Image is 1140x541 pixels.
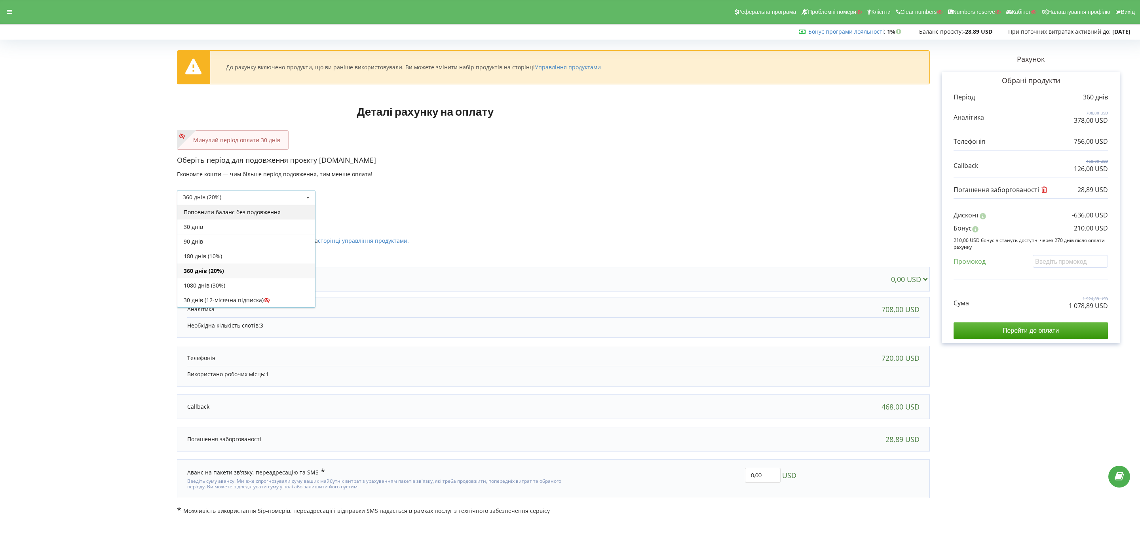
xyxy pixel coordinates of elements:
[919,28,963,35] span: Баланс проєкту:
[963,28,992,35] strong: -28,89 USD
[1008,28,1111,35] span: При поточних витратах активний до:
[1074,164,1108,173] p: 126,00 USD
[1012,9,1031,15] span: Кабінет
[177,249,315,263] div: 180 днів (10%)
[1083,93,1108,102] p: 360 днів
[185,136,280,144] p: Минулий період оплати 30 днів
[177,92,674,130] h1: Деталі рахунку на оплату
[535,63,601,71] a: Управління продуктами
[183,194,221,200] div: 360 днів (20%)
[1069,301,1108,311] p: 1 078,89 USD
[738,9,796,15] span: Реферальна програма
[882,354,920,362] div: 720,00 USD
[1074,224,1108,233] p: 210,00 USD
[954,237,1108,250] p: 210,00 USD бонусів стануть доступні через 270 днів після оплати рахунку
[1074,158,1108,164] p: 468,00 USD
[930,54,1132,65] p: Рахунок
[177,170,372,178] span: Економте кошти — чим більше період подовження, тим менше оплата!
[226,64,601,71] div: До рахунку включено продукти, що ви раніше використовували. Ви можете змінити набір продуктів на ...
[187,354,215,362] p: Телефонія
[954,257,986,266] p: Промокод
[808,9,856,15] span: Проблемні номери
[1048,9,1110,15] span: Налаштування профілю
[177,293,315,307] div: 30 днів (12-місячна підписка)
[177,234,315,249] div: 90 днів
[177,219,315,234] div: 30 днів
[177,278,315,293] div: 1080 днів (30%)
[177,155,930,166] p: Оберіть період для подовження проєкту [DOMAIN_NAME]
[954,113,984,122] p: Аналітика
[187,476,564,490] div: Введіть суму авансу. Ми вже спрогнозували суму ваших майбутніх витрат з урахуванням пакетів зв'яз...
[782,468,796,483] span: USD
[808,28,884,35] a: Бонус програми лояльності
[882,403,920,411] div: 468,00 USD
[1112,28,1130,35] strong: [DATE]
[1077,185,1108,194] p: 28,89 USD
[887,28,903,35] strong: 1%
[177,506,930,515] p: Можливість використання Sip-номерів, переадресації і відправки SMS надається в рамках послуг з те...
[954,93,975,102] p: Період
[187,468,325,476] div: Аванс на пакети зв'язку, переадресацію та SMS
[954,299,969,308] p: Сума
[187,403,209,411] p: Callback
[954,76,1108,86] p: Обрані продукти
[885,435,920,443] div: 28,89 USD
[1069,296,1108,301] p: 1 924,89 USD
[1033,255,1108,267] input: Введіть промокод
[901,9,937,15] span: Clear numbers
[177,213,930,223] p: Активовані продукти
[187,322,920,330] p: Необхідна кількість слотів:
[954,185,1049,194] p: Погашення заборгованості
[808,28,885,35] span: :
[882,305,920,313] div: 708,00 USD
[1072,211,1108,220] p: -636,00 USD
[871,9,891,15] span: Клієнти
[187,305,215,313] p: Аналітика
[953,9,995,15] span: Numbers reserve
[318,237,409,244] a: сторінці управління продуктами.
[954,211,979,220] p: Дисконт
[260,322,263,329] span: 3
[177,263,315,278] div: 360 днів (20%)
[1074,137,1108,146] p: 756,00 USD
[187,435,261,443] p: Погашення заборгованості
[954,161,978,170] p: Callback
[187,370,920,378] p: Використано робочих місць:
[954,224,972,233] p: Бонус
[266,370,269,378] span: 1
[1121,9,1135,15] span: Вихід
[954,137,985,146] p: Телефонія
[1074,110,1108,116] p: 708,00 USD
[954,322,1108,339] input: Перейти до оплати
[891,275,931,283] div: 0,00 USD
[177,205,315,219] div: Поповнити баланс без подовження
[1074,116,1108,125] p: 378,00 USD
